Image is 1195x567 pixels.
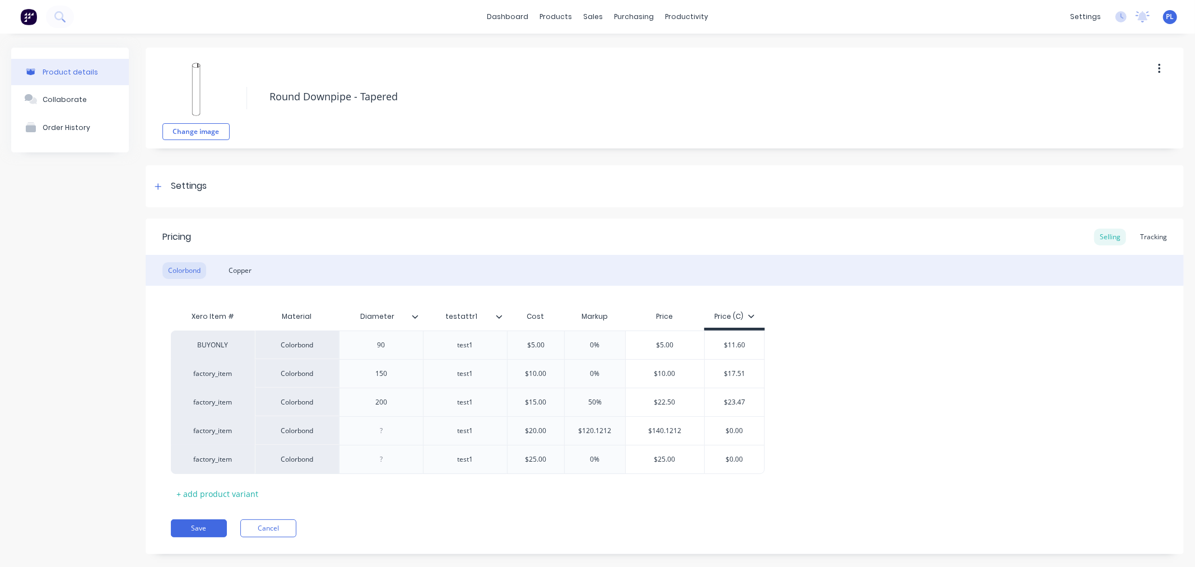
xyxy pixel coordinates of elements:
[659,8,714,25] div: productivity
[20,8,37,25] img: Factory
[171,305,255,328] div: Xero Item #
[255,388,339,416] div: Colorbond
[162,123,230,140] button: Change image
[564,305,625,328] div: Markup
[565,360,625,388] div: 0%
[43,95,87,104] div: Collaborate
[508,388,564,416] div: $15.00
[438,395,494,410] div: test1
[182,397,244,407] div: factory_item
[171,331,765,359] div: BUYONLYColorbond90test1$5.000%$5.00$11.60
[481,8,534,25] a: dashboard
[705,331,765,359] div: $11.60
[182,454,244,464] div: factory_item
[705,445,765,473] div: $0.00
[626,360,704,388] div: $10.00
[182,426,244,436] div: factory_item
[11,113,129,141] button: Order History
[223,262,257,279] div: Copper
[11,59,129,85] button: Product details
[339,303,416,331] div: Diameter
[240,519,296,537] button: Cancel
[43,123,90,132] div: Order History
[626,417,704,445] div: $140.1212
[565,331,625,359] div: 0%
[705,388,765,416] div: $23.47
[255,331,339,359] div: Colorbond
[507,305,564,328] div: Cost
[354,395,410,410] div: 200
[168,62,224,118] img: file
[626,331,704,359] div: $5.00
[508,417,564,445] div: $20.00
[255,359,339,388] div: Colorbond
[255,305,339,328] div: Material
[508,331,564,359] div: $5.00
[608,8,659,25] div: purchasing
[354,366,410,381] div: 150
[171,416,765,445] div: factory_itemColorbondtest1$20.00$120.1212$140.1212$0.00
[423,303,500,331] div: testattr1
[182,340,244,350] div: BUYONLY
[534,8,578,25] div: products
[162,56,230,140] div: fileChange image
[171,519,227,537] button: Save
[565,445,625,473] div: 0%
[171,359,765,388] div: factory_itemColorbond150test1$10.000%$10.00$17.51
[1064,8,1106,25] div: settings
[438,452,494,467] div: test1
[182,369,244,379] div: factory_item
[626,388,704,416] div: $22.50
[565,388,625,416] div: 50%
[171,179,207,193] div: Settings
[43,68,98,76] div: Product details
[1166,12,1174,22] span: PL
[625,305,704,328] div: Price
[171,388,765,416] div: factory_itemColorbond200test1$15.0050%$22.50$23.47
[626,445,704,473] div: $25.00
[438,424,494,438] div: test1
[11,85,129,113] button: Collaborate
[438,338,494,352] div: test1
[423,305,507,328] div: testattr1
[255,445,339,474] div: Colorbond
[705,360,765,388] div: $17.51
[1094,229,1126,245] div: Selling
[162,230,191,244] div: Pricing
[438,366,494,381] div: test1
[1134,229,1173,245] div: Tracking
[565,417,625,445] div: $120.1212
[264,83,1067,110] textarea: Round Downpipe - Tapered
[354,338,410,352] div: 90
[162,262,206,279] div: Colorbond
[339,305,423,328] div: Diameter
[714,312,755,322] div: Price (C)
[578,8,608,25] div: sales
[171,445,765,474] div: factory_itemColorbondtest1$25.000%$25.00$0.00
[171,485,264,503] div: + add product variant
[508,445,564,473] div: $25.00
[705,417,765,445] div: $0.00
[255,416,339,445] div: Colorbond
[508,360,564,388] div: $10.00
